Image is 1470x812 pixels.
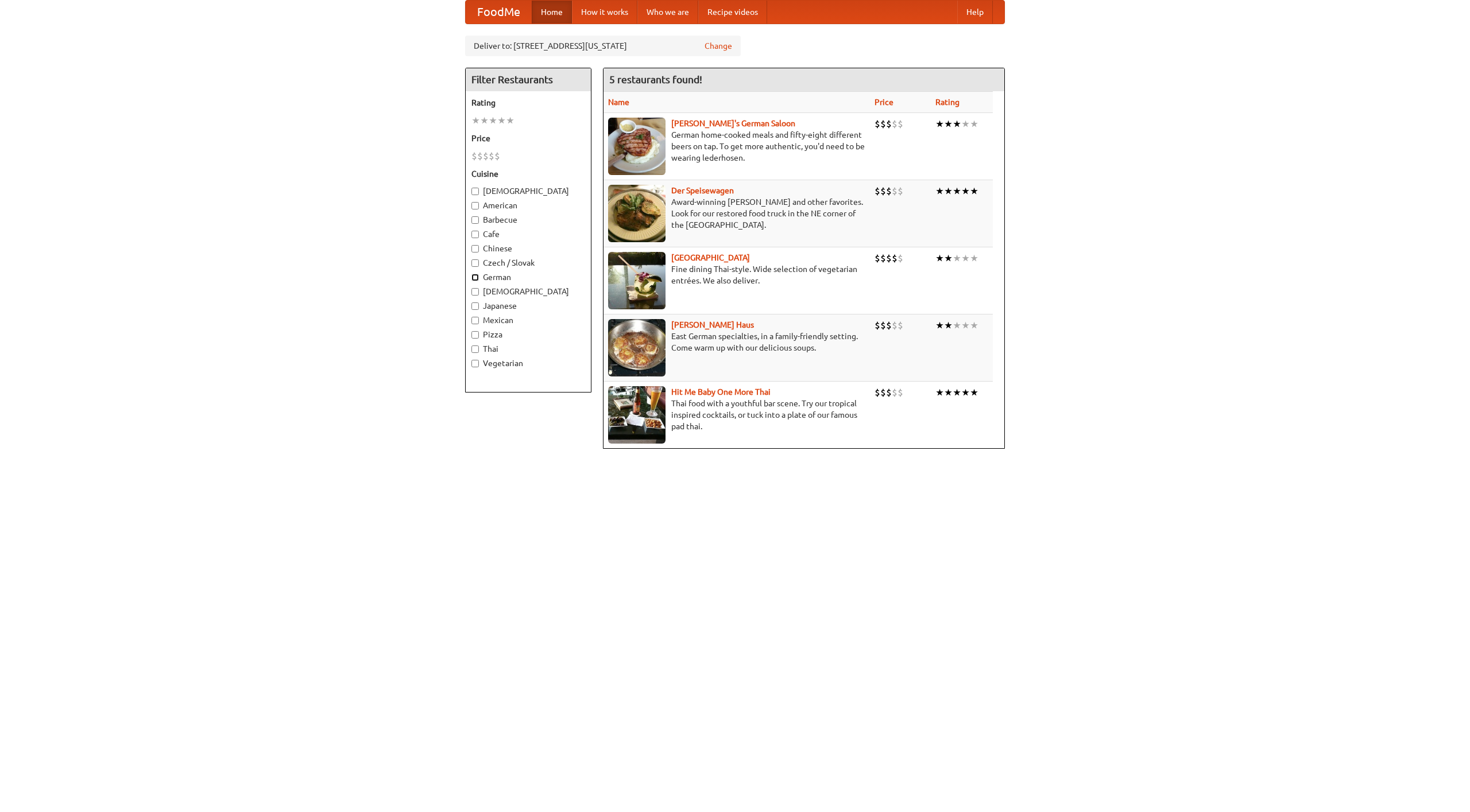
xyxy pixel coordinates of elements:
input: Barbecue [471,216,479,224]
a: Der Speisewagen [671,186,734,195]
label: Japanese [471,300,585,312]
li: $ [483,150,489,162]
label: [DEMOGRAPHIC_DATA] [471,286,585,297]
a: Name [608,98,629,107]
li: ★ [970,185,978,197]
li: $ [886,319,892,332]
li: $ [892,319,898,332]
li: $ [494,150,500,162]
li: $ [489,150,494,162]
h5: Price [471,133,585,144]
input: Pizza [471,331,479,339]
p: Fine dining Thai-style. Wide selection of vegetarian entrées. We also deliver. [608,263,865,286]
li: $ [875,185,880,197]
li: $ [892,118,898,130]
li: ★ [961,319,970,332]
a: [PERSON_NAME] Haus [671,320,754,329]
p: East German specialties, in a family-friendly setting. Come warm up with our delicious soups. [608,331,865,353]
a: Change [705,40,732,52]
a: [GEOGRAPHIC_DATA] [671,253,750,262]
input: Czech / Slovak [471,259,479,267]
li: ★ [935,185,944,197]
li: $ [886,118,892,130]
li: ★ [944,185,953,197]
b: Hit Me Baby One More Thai [671,387,771,397]
label: German [471,271,585,283]
li: ★ [935,319,944,332]
li: ★ [506,114,514,127]
li: ★ [961,118,970,130]
label: [DEMOGRAPHIC_DATA] [471,185,585,197]
p: Award-winning [PERSON_NAME] and other favorites. Look for our restored food truck in the NE corne... [608,196,865,231]
label: Pizza [471,329,585,340]
a: [PERSON_NAME]'s German Saloon [671,119,795,128]
input: [DEMOGRAPHIC_DATA] [471,188,479,195]
label: Czech / Slovak [471,257,585,269]
h4: Filter Restaurants [466,68,591,91]
a: Home [532,1,572,24]
li: ★ [970,118,978,130]
h5: Cuisine [471,168,585,180]
a: Rating [935,98,960,107]
li: ★ [497,114,506,127]
li: $ [880,386,886,399]
li: ★ [944,252,953,265]
li: $ [886,252,892,265]
label: American [471,200,585,211]
li: ★ [961,252,970,265]
h5: Rating [471,97,585,108]
input: Thai [471,345,479,353]
img: babythai.jpg [608,386,666,444]
li: $ [898,185,903,197]
li: $ [892,386,898,399]
input: Chinese [471,245,479,252]
li: ★ [953,185,961,197]
li: $ [880,185,886,197]
label: Cafe [471,228,585,240]
li: ★ [935,118,944,130]
li: $ [880,319,886,332]
li: ★ [935,252,944,265]
li: $ [875,252,880,265]
li: ★ [944,319,953,332]
label: Thai [471,343,585,355]
li: ★ [953,386,961,399]
input: Cafe [471,231,479,238]
li: $ [898,386,903,399]
li: ★ [961,386,970,399]
div: Deliver to: [STREET_ADDRESS][US_STATE] [465,36,741,56]
li: $ [886,386,892,399]
li: $ [898,118,903,130]
label: Barbecue [471,214,585,226]
li: $ [880,252,886,265]
input: [DEMOGRAPHIC_DATA] [471,288,479,296]
img: esthers.jpg [608,118,666,175]
li: ★ [953,252,961,265]
li: ★ [471,114,480,127]
p: German home-cooked meals and fifty-eight different beers on tap. To get more authentic, you'd nee... [608,129,865,164]
input: Japanese [471,302,479,310]
p: Thai food with a youthful bar scene. Try our tropical inspired cocktails, or tuck into a plate of... [608,398,865,432]
input: American [471,202,479,209]
li: ★ [944,118,953,130]
input: Mexican [471,317,479,324]
li: $ [875,386,880,399]
li: $ [892,185,898,197]
li: $ [477,150,483,162]
label: Mexican [471,314,585,326]
li: $ [898,319,903,332]
a: Recipe videos [698,1,767,24]
ng-pluralize: 5 restaurants found! [609,74,702,85]
li: ★ [970,252,978,265]
input: German [471,274,479,281]
a: Help [957,1,993,24]
li: ★ [961,185,970,197]
li: $ [892,252,898,265]
li: ★ [480,114,489,127]
li: $ [898,252,903,265]
li: ★ [970,386,978,399]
